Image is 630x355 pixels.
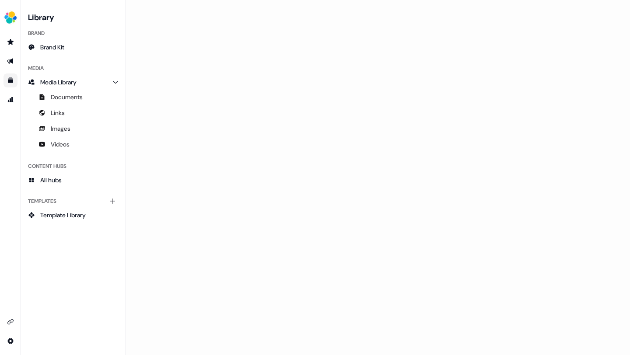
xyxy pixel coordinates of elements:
span: Brand Kit [40,43,64,52]
a: Go to outbound experience [3,54,17,68]
a: Go to prospects [3,35,17,49]
h3: Library [24,10,122,23]
span: Media Library [40,78,77,87]
a: Brand Kit [24,40,122,54]
div: Templates [24,194,122,208]
span: Documents [51,93,83,101]
a: All hubs [24,173,122,187]
div: Brand [24,26,122,40]
a: Go to templates [3,73,17,87]
a: Template Library [24,208,122,222]
a: Go to attribution [3,93,17,107]
span: All hubs [40,176,62,184]
a: Links [24,106,122,120]
span: Links [51,108,65,117]
div: Content Hubs [24,159,122,173]
div: Media [24,61,122,75]
a: Go to integrations [3,315,17,329]
a: Media Library [24,75,122,89]
a: Go to integrations [3,334,17,348]
span: Template Library [40,211,86,219]
span: Images [51,124,70,133]
span: Videos [51,140,70,149]
a: Images [24,122,122,136]
a: Videos [24,137,122,151]
a: Documents [24,90,122,104]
